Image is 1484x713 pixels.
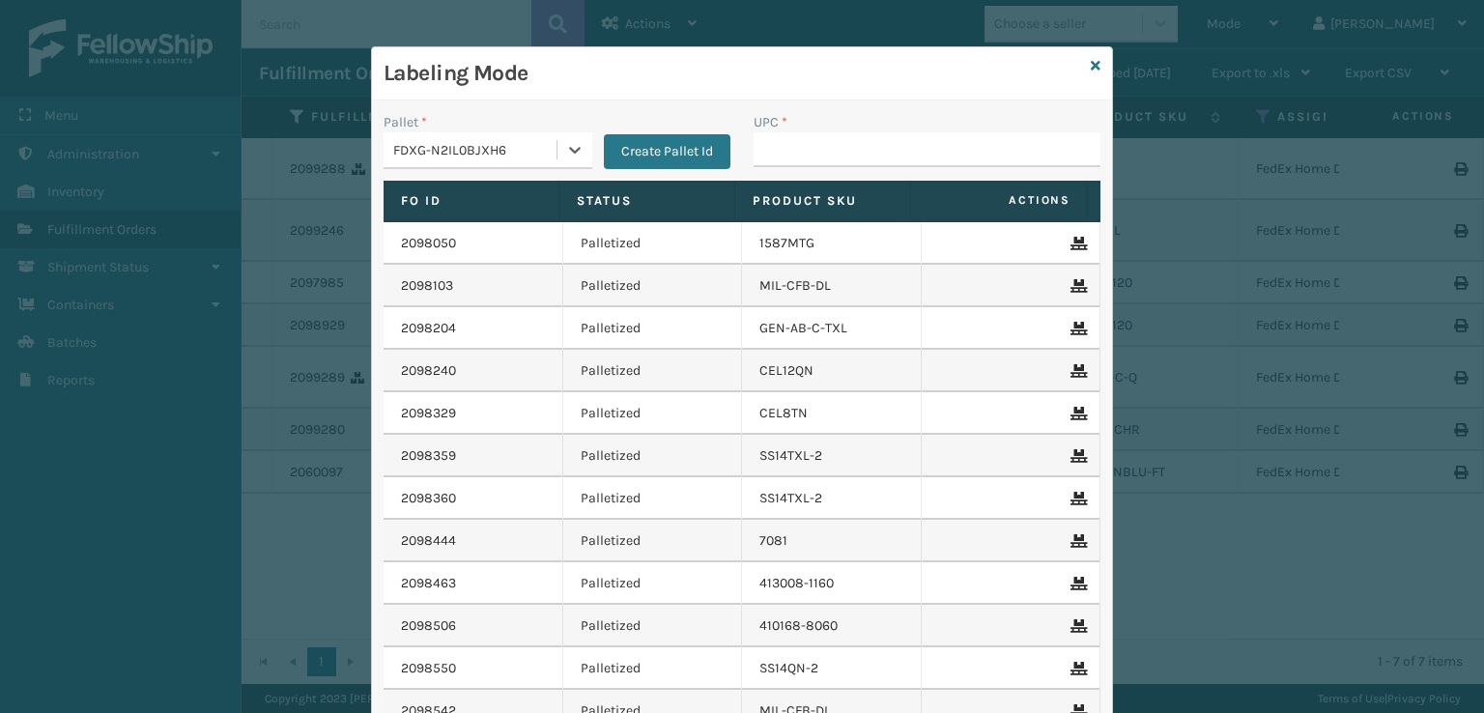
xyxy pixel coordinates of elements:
[577,192,717,210] label: Status
[742,350,922,392] td: CEL12QN
[1070,364,1082,378] i: Remove From Pallet
[742,647,922,690] td: SS14QN-2
[563,435,743,477] td: Palletized
[563,307,743,350] td: Palletized
[401,574,456,593] a: 2098463
[742,562,922,605] td: 413008-1160
[401,234,456,253] a: 2098050
[563,392,743,435] td: Palletized
[563,605,743,647] td: Palletized
[1070,492,1082,505] i: Remove From Pallet
[401,361,456,381] a: 2098240
[393,140,558,160] div: FDXG-N2IL0BJXH6
[754,112,787,132] label: UPC
[742,477,922,520] td: SS14TXL-2
[742,435,922,477] td: SS14TXL-2
[563,647,743,690] td: Palletized
[401,531,456,551] a: 2098444
[401,616,456,636] a: 2098506
[1070,577,1082,590] i: Remove From Pallet
[742,307,922,350] td: GEN-AB-C-TXL
[563,520,743,562] td: Palletized
[401,404,456,423] a: 2098329
[384,112,427,132] label: Pallet
[742,265,922,307] td: MIL-CFB-DL
[401,446,456,466] a: 2098359
[742,520,922,562] td: 7081
[917,185,1082,216] span: Actions
[604,134,730,169] button: Create Pallet Id
[1070,407,1082,420] i: Remove From Pallet
[742,222,922,265] td: 1587MTG
[742,392,922,435] td: CEL8TN
[401,319,456,338] a: 2098204
[1070,279,1082,293] i: Remove From Pallet
[401,192,541,210] label: Fo Id
[563,265,743,307] td: Palletized
[384,59,1083,88] h3: Labeling Mode
[1070,534,1082,548] i: Remove From Pallet
[1070,449,1082,463] i: Remove From Pallet
[563,222,743,265] td: Palletized
[1070,322,1082,335] i: Remove From Pallet
[563,477,743,520] td: Palletized
[1070,237,1082,250] i: Remove From Pallet
[563,350,743,392] td: Palletized
[401,276,453,296] a: 2098103
[563,562,743,605] td: Palletized
[742,605,922,647] td: 410168-8060
[1070,662,1082,675] i: Remove From Pallet
[401,489,456,508] a: 2098360
[753,192,893,210] label: Product SKU
[401,659,456,678] a: 2098550
[1070,619,1082,633] i: Remove From Pallet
